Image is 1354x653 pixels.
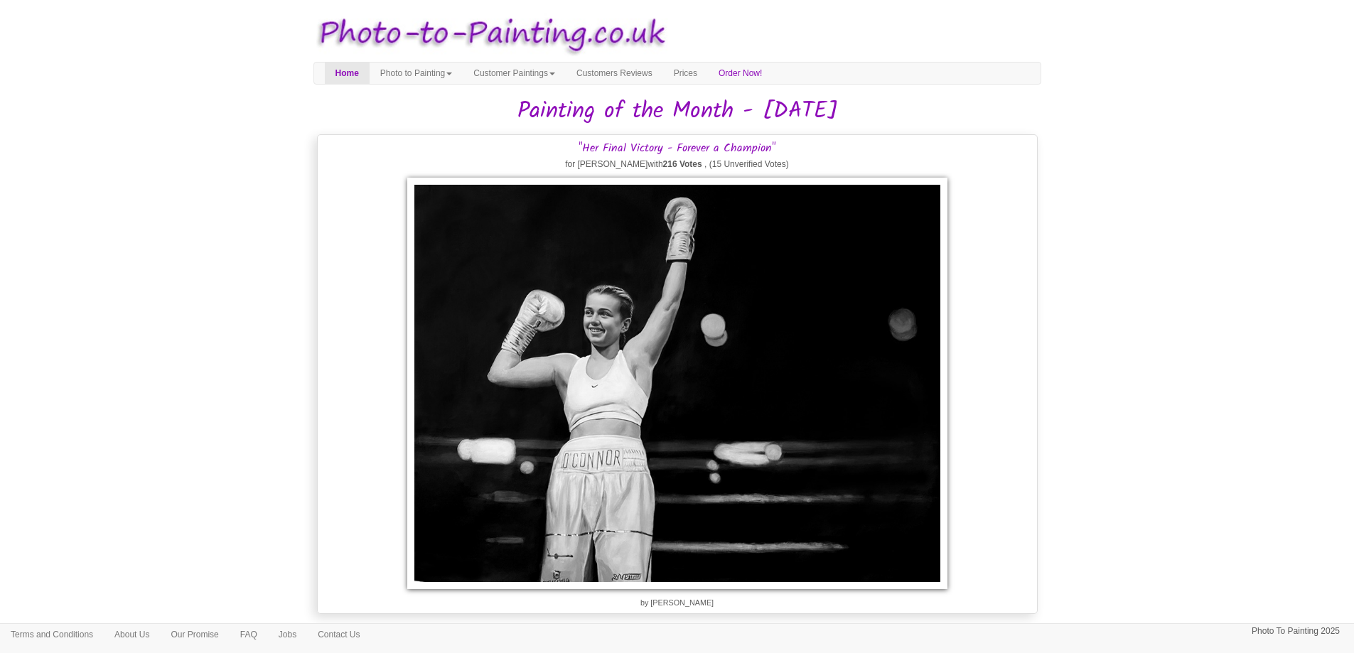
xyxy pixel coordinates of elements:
a: Order Now! [708,63,773,84]
a: FAQ [230,624,268,645]
a: Photo to Painting [370,63,463,84]
img: Photo to Painting [306,7,670,62]
img: Her Final Victory - Forever a Champion [407,178,947,589]
a: Prices [663,63,708,84]
b: 216 Votes [663,159,702,169]
p: by [PERSON_NAME] [321,596,1033,610]
h3: "Her Final Victory - Forever a Champion" [321,142,1033,155]
a: Contact Us [307,624,370,645]
a: Customer Paintings [463,63,566,84]
a: About Us [104,624,160,645]
p: Photo To Painting 2025 [1252,624,1340,639]
a: Our Promise [160,624,229,645]
h1: Painting of the Month - [DATE] [313,99,1041,124]
span: , (15 Unverified Votes) [704,159,789,169]
a: Jobs [268,624,307,645]
a: Customers Reviews [566,63,663,84]
a: Home [325,63,370,84]
span: with [648,159,702,169]
div: for [PERSON_NAME] [317,134,1038,614]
